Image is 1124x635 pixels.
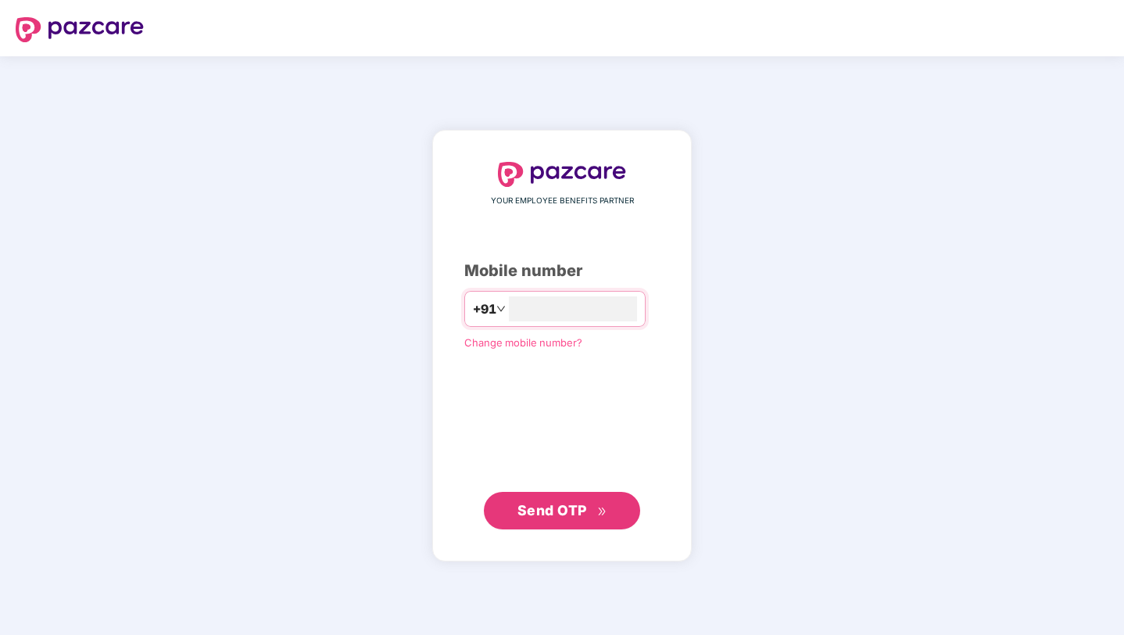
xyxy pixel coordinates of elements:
[517,502,587,518] span: Send OTP
[491,195,634,207] span: YOUR EMPLOYEE BENEFITS PARTNER
[597,507,607,517] span: double-right
[484,492,640,529] button: Send OTPdouble-right
[464,336,582,349] a: Change mobile number?
[473,300,496,319] span: +91
[496,304,506,314] span: down
[464,259,660,283] div: Mobile number
[16,17,144,42] img: logo
[498,162,626,187] img: logo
